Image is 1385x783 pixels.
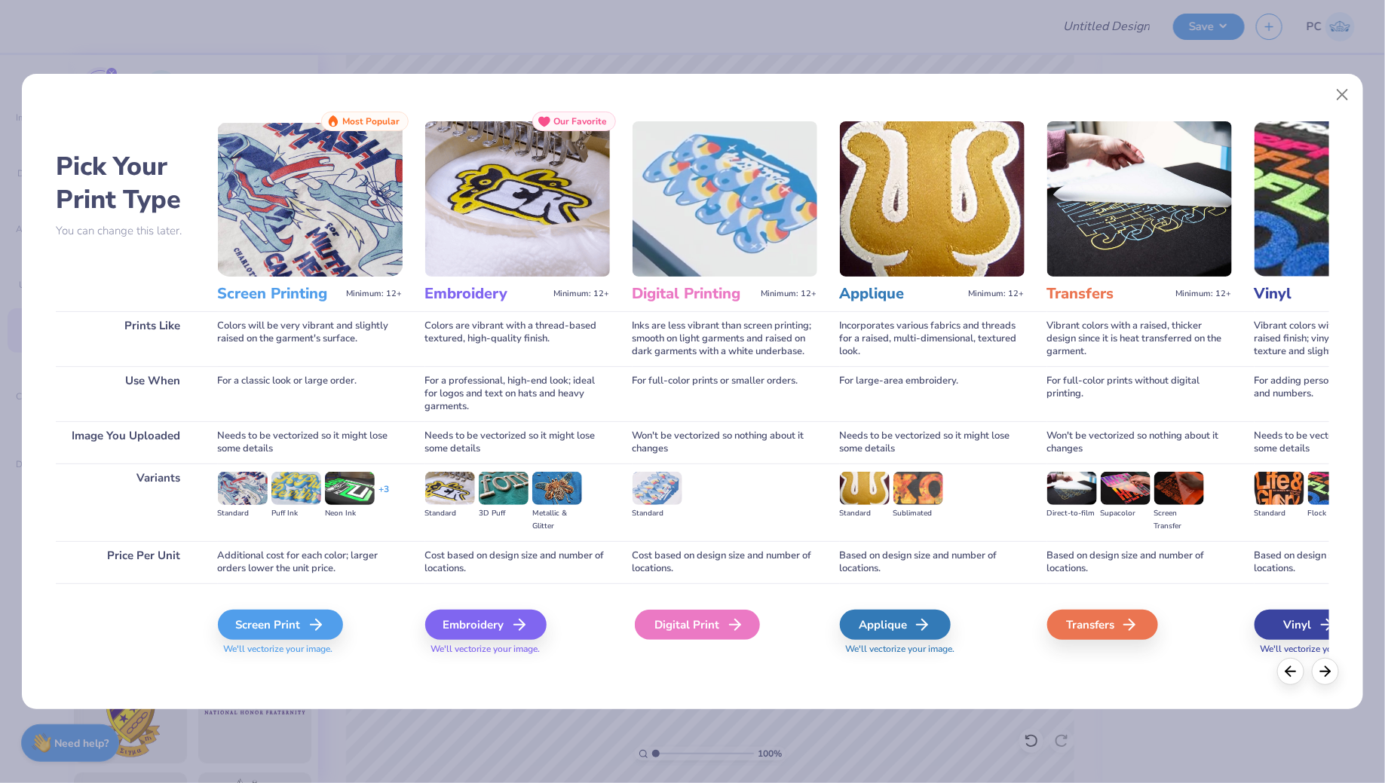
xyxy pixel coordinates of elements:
img: 3D Puff [479,472,529,505]
img: Metallic & Glitter [532,472,582,505]
div: For a professional, high-end look; ideal for logos and text on hats and heavy garments. [425,366,610,421]
div: Won't be vectorized so nothing about it changes [1047,421,1232,463]
div: Use When [56,366,195,421]
div: Neon Ink [325,507,375,520]
span: We'll vectorize your image. [840,643,1025,656]
div: Needs to be vectorized so it might lose some details [218,421,403,463]
button: Close [1328,81,1357,109]
div: Transfers [1047,610,1158,640]
div: Additional cost for each color; larger orders lower the unit price. [218,541,403,583]
img: Transfers [1047,121,1232,277]
div: Standard [218,507,268,520]
span: Minimum: 12+ [761,289,817,299]
img: Direct-to-film [1047,472,1097,505]
img: Embroidery [425,121,610,277]
span: Minimum: 12+ [347,289,403,299]
img: Screen Transfer [1154,472,1204,505]
div: Won't be vectorized so nothing about it changes [633,421,817,463]
img: Supacolor [1101,472,1151,505]
div: For full-color prints without digital printing. [1047,366,1232,421]
img: Standard [633,472,682,505]
div: Vibrant colors with a raised, thicker design since it is heat transferred on the garment. [1047,311,1232,366]
img: Applique [840,121,1025,277]
div: Cost based on design size and number of locations. [633,541,817,583]
div: For a classic look or large order. [218,366,403,421]
span: Minimum: 12+ [969,289,1025,299]
div: Direct-to-film [1047,507,1097,520]
h3: Transfers [1047,284,1170,304]
div: Sublimated [893,507,943,520]
img: Screen Printing [218,121,403,277]
span: We'll vectorize your image. [218,643,403,656]
img: Standard [1255,472,1304,505]
div: Metallic & Glitter [532,507,582,533]
div: Embroidery [425,610,547,640]
span: Minimum: 12+ [1176,289,1232,299]
div: Colors are vibrant with a thread-based textured, high-quality finish. [425,311,610,366]
img: Puff Ink [271,472,321,505]
h3: Digital Printing [633,284,755,304]
div: Screen Print [218,610,343,640]
h3: Vinyl [1255,284,1377,304]
span: Our Favorite [554,116,608,127]
div: For full-color prints or smaller orders. [633,366,817,421]
div: Image You Uploaded [56,421,195,463]
div: Digital Print [635,610,760,640]
h3: Screen Printing [218,284,341,304]
div: Colors will be very vibrant and slightly raised on the garment's surface. [218,311,403,366]
div: Needs to be vectorized so it might lose some details [840,421,1025,463]
img: Sublimated [893,472,943,505]
div: Standard [840,507,890,520]
div: Applique [840,610,951,640]
div: Needs to be vectorized so it might lose some details [425,421,610,463]
img: Standard [218,472,268,505]
img: Standard [840,472,890,505]
span: Most Popular [343,116,400,127]
div: Supacolor [1101,507,1151,520]
h3: Applique [840,284,963,304]
div: Cost based on design size and number of locations. [425,541,610,583]
img: Standard [425,472,475,505]
div: Vinyl [1255,610,1365,640]
img: Neon Ink [325,472,375,505]
div: Based on design size and number of locations. [1047,541,1232,583]
span: Minimum: 12+ [554,289,610,299]
div: + 3 [378,483,389,509]
div: Puff Ink [271,507,321,520]
div: Standard [633,507,682,520]
div: 3D Puff [479,507,529,520]
div: Flock [1308,507,1358,520]
span: We'll vectorize your image. [425,643,610,656]
div: Standard [425,507,475,520]
div: Inks are less vibrant than screen printing; smooth on light garments and raised on dark garments ... [633,311,817,366]
div: Price Per Unit [56,541,195,583]
h3: Embroidery [425,284,548,304]
p: You can change this later. [56,225,195,237]
h2: Pick Your Print Type [56,150,195,216]
div: Prints Like [56,311,195,366]
img: Flock [1308,472,1358,505]
div: Variants [56,463,195,541]
div: Based on design size and number of locations. [840,541,1025,583]
div: Screen Transfer [1154,507,1204,533]
div: For large-area embroidery. [840,366,1025,421]
div: Standard [1255,507,1304,520]
div: Incorporates various fabrics and threads for a raised, multi-dimensional, textured look. [840,311,1025,366]
img: Digital Printing [633,121,817,277]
